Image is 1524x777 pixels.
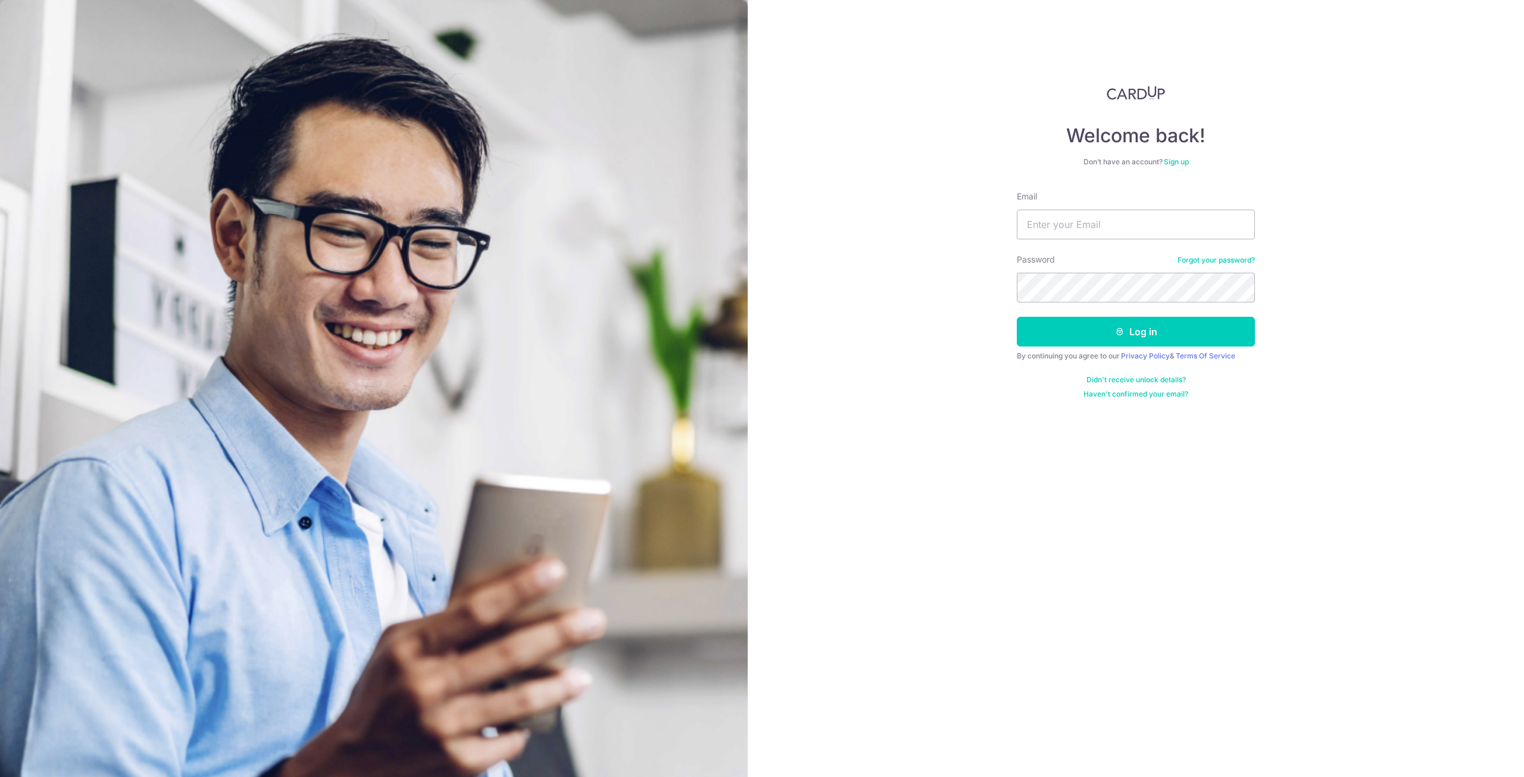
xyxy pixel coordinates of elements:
[1121,351,1170,360] a: Privacy Policy
[1017,210,1255,239] input: Enter your Email
[1017,351,1255,361] div: By continuing you agree to our &
[1083,389,1188,399] a: Haven't confirmed your email?
[1017,124,1255,148] h4: Welcome back!
[1164,157,1189,166] a: Sign up
[1176,351,1235,360] a: Terms Of Service
[1017,157,1255,167] div: Don’t have an account?
[1017,191,1037,202] label: Email
[1017,254,1055,266] label: Password
[1086,375,1186,385] a: Didn't receive unlock details?
[1178,255,1255,265] a: Forgot your password?
[1017,317,1255,347] button: Log in
[1107,86,1165,100] img: CardUp Logo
